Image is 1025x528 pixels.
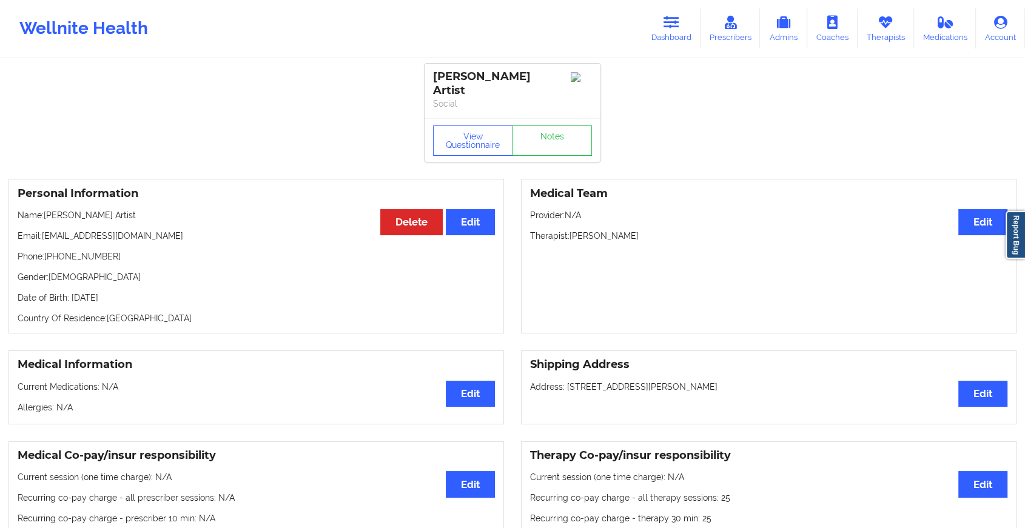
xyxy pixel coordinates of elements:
[642,8,701,48] a: Dashboard
[18,401,495,413] p: Allergies: N/A
[914,8,976,48] a: Medications
[18,449,495,463] h3: Medical Co-pay/insur responsibility
[380,209,443,235] button: Delete
[18,271,495,283] p: Gender: [DEMOGRAPHIC_DATA]
[446,471,495,497] button: Edit
[18,312,495,324] p: Country Of Residence: [GEOGRAPHIC_DATA]
[433,98,592,110] p: Social
[807,8,858,48] a: Coaches
[701,8,761,48] a: Prescribers
[433,125,513,156] button: View Questionnaire
[446,381,495,407] button: Edit
[433,70,592,98] div: [PERSON_NAME] Artist
[958,381,1007,407] button: Edit
[976,8,1025,48] a: Account
[530,512,1007,524] p: Recurring co-pay charge - therapy 30 min : 25
[18,209,495,221] p: Name: [PERSON_NAME] Artist
[18,250,495,262] p: Phone: [PHONE_NUMBER]
[958,471,1007,497] button: Edit
[512,125,593,156] a: Notes
[18,471,495,483] p: Current session (one time charge): N/A
[530,449,1007,463] h3: Therapy Co-pay/insur responsibility
[18,512,495,524] p: Recurring co-pay charge - prescriber 10 min : N/A
[530,230,1007,242] p: Therapist: [PERSON_NAME]
[858,8,914,48] a: Therapists
[530,492,1007,504] p: Recurring co-pay charge - all therapy sessions : 25
[18,292,495,304] p: Date of Birth: [DATE]
[530,358,1007,372] h3: Shipping Address
[1006,211,1025,259] a: Report Bug
[958,209,1007,235] button: Edit
[18,230,495,242] p: Email: [EMAIL_ADDRESS][DOMAIN_NAME]
[530,471,1007,483] p: Current session (one time charge): N/A
[18,358,495,372] h3: Medical Information
[446,209,495,235] button: Edit
[760,8,807,48] a: Admins
[530,209,1007,221] p: Provider: N/A
[18,381,495,393] p: Current Medications: N/A
[530,381,1007,393] p: Address: [STREET_ADDRESS][PERSON_NAME]
[18,187,495,201] h3: Personal Information
[530,187,1007,201] h3: Medical Team
[571,72,592,82] img: Image%2Fplaceholer-image.png
[18,492,495,504] p: Recurring co-pay charge - all prescriber sessions : N/A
